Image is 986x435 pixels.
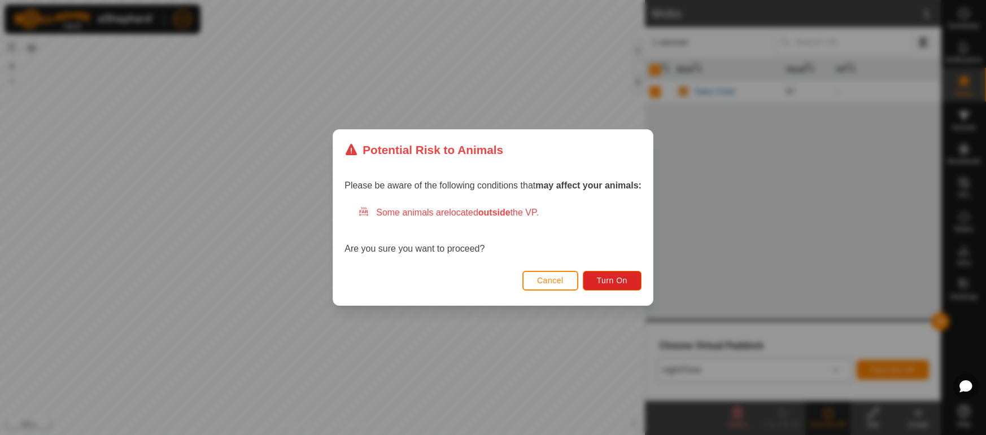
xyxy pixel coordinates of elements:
[522,271,578,291] button: Cancel
[535,181,642,190] strong: may affect your animals:
[344,181,642,190] span: Please be aware of the following conditions that
[583,271,642,291] button: Turn On
[449,208,539,217] span: located the VP.
[597,276,627,285] span: Turn On
[344,141,503,159] div: Potential Risk to Animals
[537,276,564,285] span: Cancel
[358,206,642,219] div: Some animals are
[478,208,511,217] strong: outside
[344,206,642,256] div: Are you sure you want to proceed?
